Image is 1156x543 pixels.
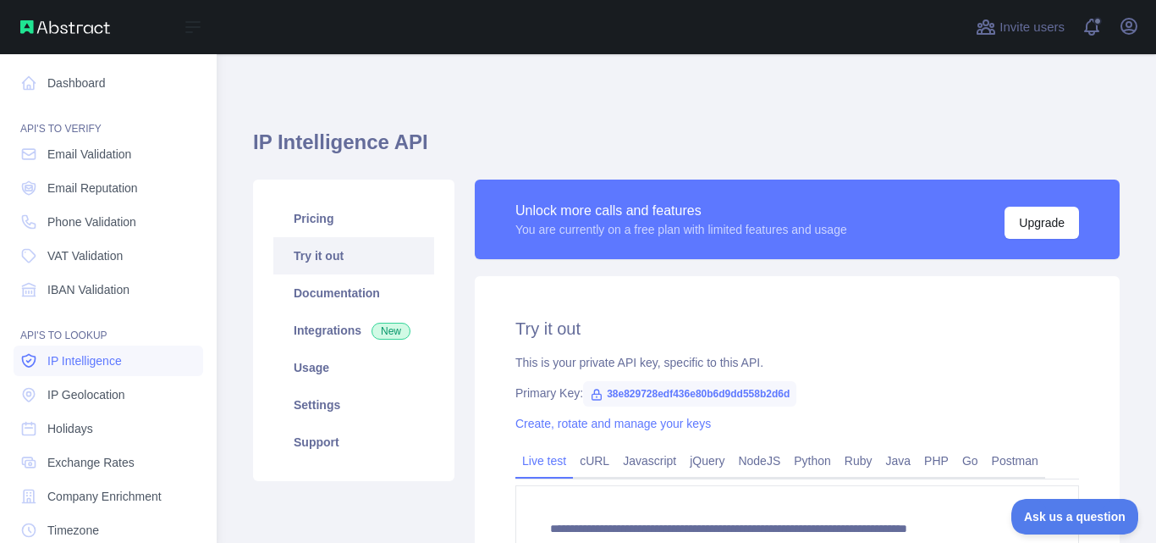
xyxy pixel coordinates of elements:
[14,481,203,512] a: Company Enrichment
[47,146,131,163] span: Email Validation
[515,354,1079,371] div: This is your private API key, specific to this API.
[14,308,203,342] div: API'S TO LOOKUP
[273,349,434,386] a: Usage
[47,420,93,437] span: Holidays
[47,386,125,403] span: IP Geolocation
[14,68,203,98] a: Dashboard
[20,20,110,34] img: Abstract API
[14,207,203,237] a: Phone Validation
[14,413,203,444] a: Holidays
[731,447,787,474] a: NodeJS
[955,447,985,474] a: Go
[985,447,1045,474] a: Postman
[273,386,434,424] a: Settings
[583,381,796,407] span: 38e829728edf436e80b6d9dd558b2d6d
[47,180,138,197] span: Email Reputation
[917,447,955,474] a: PHP
[683,447,731,474] a: jQuery
[273,274,434,312] a: Documentation
[253,129,1120,169] h1: IP Intelligence API
[515,317,1079,341] h2: Try it out
[573,447,616,474] a: cURL
[47,281,129,298] span: IBAN Validation
[47,247,123,264] span: VAT Validation
[14,346,203,376] a: IP Intelligence
[14,139,203,169] a: Email Validation
[879,447,918,474] a: Java
[47,488,162,505] span: Company Enrichment
[972,14,1068,41] button: Invite users
[273,424,434,461] a: Support
[273,200,434,237] a: Pricing
[616,447,683,474] a: Javascript
[515,417,711,430] a: Create, rotate and manage your keys
[372,323,410,340] span: New
[838,447,879,474] a: Ruby
[14,380,203,410] a: IP Geolocation
[273,312,434,349] a: Integrations New
[47,352,122,369] span: IP Intelligence
[787,447,838,474] a: Python
[515,447,573,474] a: Live test
[14,241,203,271] a: VAT Validation
[14,274,203,305] a: IBAN Validation
[47,454,135,471] span: Exchange Rates
[47,213,136,230] span: Phone Validation
[1005,207,1079,239] button: Upgrade
[999,18,1065,37] span: Invite users
[515,221,847,238] div: You are currently on a free plan with limited features and usage
[14,173,203,203] a: Email Reputation
[515,201,847,221] div: Unlock more calls and features
[273,237,434,274] a: Try it out
[14,447,203,478] a: Exchange Rates
[47,522,99,539] span: Timezone
[1011,499,1139,535] iframe: Toggle Customer Support
[14,102,203,136] div: API'S TO VERIFY
[515,385,1079,402] div: Primary Key:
